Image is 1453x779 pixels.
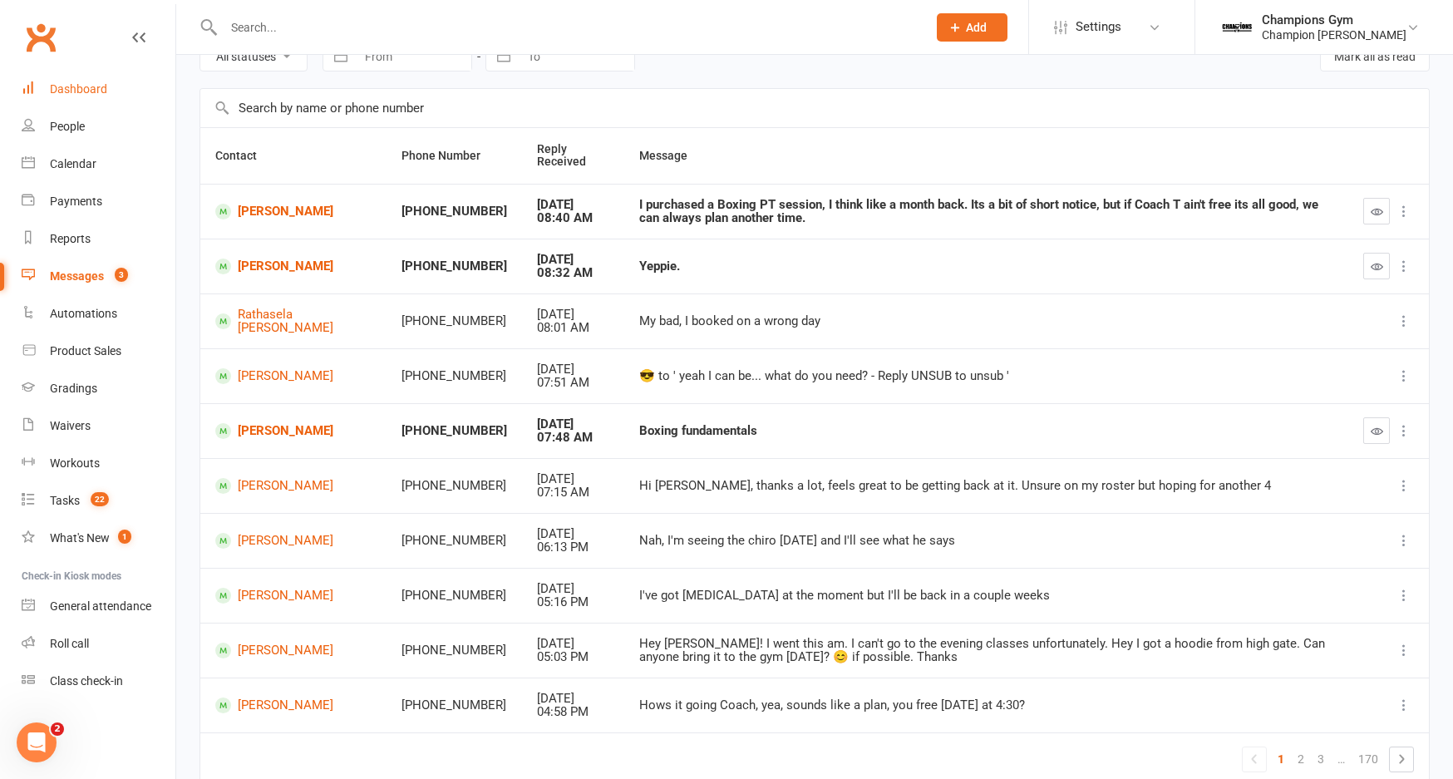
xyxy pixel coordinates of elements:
div: Payments [50,195,102,208]
div: Reports [50,232,91,245]
div: 05:03 PM [537,650,609,664]
div: General attendance [50,599,151,613]
div: [PHONE_NUMBER] [401,534,507,548]
div: 05:16 PM [537,595,609,609]
a: [PERSON_NAME] [215,533,372,549]
div: Hi [PERSON_NAME], thanks a lot, feels great to be getting back at it. Unsure on my roster but hop... [639,479,1333,493]
a: 3 [1311,747,1331,771]
div: What's New [50,531,110,545]
div: Calendar [50,157,96,170]
span: 22 [91,492,109,506]
a: Messages 3 [22,258,175,295]
span: 1 [118,530,131,544]
div: 06:13 PM [537,540,609,555]
a: [PERSON_NAME] [215,259,372,274]
div: [PHONE_NUMBER] [401,314,507,328]
a: Product Sales [22,333,175,370]
div: [PHONE_NUMBER] [401,205,507,219]
span: Add [966,21,987,34]
div: Yeppie. [639,259,1333,274]
div: Product Sales [50,344,121,357]
a: Clubworx [20,17,62,58]
a: … [1331,747,1352,771]
th: Phone Number [387,128,522,184]
div: Nah, I'm seeing the chiro [DATE] and I'll see what he says [639,534,1333,548]
img: thumb_image1583738905.png [1220,11,1254,44]
button: Mark all as read [1320,42,1430,71]
div: Class check-in [50,674,123,688]
div: Gradings [50,382,97,395]
a: Tasks 22 [22,482,175,520]
a: [PERSON_NAME] [215,643,372,658]
div: [DATE] [537,253,609,267]
div: [DATE] [537,527,609,541]
input: From [356,42,471,71]
div: 07:15 AM [537,486,609,500]
div: ​😎​ to ' yeah I can be... what do you need? - Reply UNSUB to unsub ' [639,369,1333,383]
a: Roll call [22,625,175,663]
div: [DATE] [537,582,609,596]
div: My bad, I booked on a wrong day [639,314,1333,328]
a: 2 [1291,747,1311,771]
div: 08:01 AM [537,321,609,335]
div: [PHONE_NUMBER] [401,643,507,658]
a: Payments [22,183,175,220]
div: 08:40 AM [537,211,609,225]
div: [DATE] [537,472,609,486]
div: Roll call [50,637,89,650]
a: Class kiosk mode [22,663,175,700]
a: Automations [22,295,175,333]
div: [DATE] [537,308,609,322]
a: [PERSON_NAME] [215,698,372,713]
th: Contact [200,128,387,184]
a: [PERSON_NAME] [215,204,372,219]
div: Messages [50,269,104,283]
span: Settings [1076,8,1121,46]
div: I purchased a Boxing PT session, I think like a month back. Its a bit of short notice, but if Coa... [639,198,1333,225]
span: 2 [51,722,64,736]
th: Reply Received [522,128,624,184]
div: Tasks [50,494,80,507]
a: [PERSON_NAME] [215,478,372,494]
div: Dashboard [50,82,107,96]
div: I've got [MEDICAL_DATA] at the moment but I'll be back in a couple weeks [639,589,1333,603]
div: Boxing fundamentals [639,424,1333,438]
div: [DATE] [537,362,609,377]
div: [PHONE_NUMBER] [401,479,507,493]
a: General attendance kiosk mode [22,588,175,625]
div: [PHONE_NUMBER] [401,424,507,438]
div: [PHONE_NUMBER] [401,589,507,603]
div: Champions Gym [1262,12,1406,27]
div: Hey [PERSON_NAME]! I went this am. I can't go to the evening classes unfortunately. Hey I got a h... [639,637,1333,664]
div: People [50,120,85,133]
div: [PHONE_NUMBER] [401,369,507,383]
div: [DATE] [537,417,609,431]
div: Workouts [50,456,100,470]
a: [PERSON_NAME] [215,588,372,604]
div: Champion [PERSON_NAME] [1262,27,1406,42]
iframe: Intercom live chat [17,722,57,762]
a: 170 [1352,747,1385,771]
input: To [519,42,634,71]
div: 04:58 PM [537,705,609,719]
a: Waivers [22,407,175,445]
span: 3 [115,268,128,282]
div: 07:51 AM [537,376,609,390]
a: [PERSON_NAME] [215,368,372,384]
button: Add [937,13,1007,42]
div: 07:48 AM [537,431,609,445]
div: Automations [50,307,117,320]
input: Search... [219,16,915,39]
div: Hows it going Coach, yea, sounds like a plan, you free [DATE] at 4:30? [639,698,1333,712]
div: [PHONE_NUMBER] [401,259,507,274]
div: [DATE] [537,198,609,212]
a: Calendar [22,145,175,183]
a: Reports [22,220,175,258]
a: Dashboard [22,71,175,108]
a: People [22,108,175,145]
a: Rathasela [PERSON_NAME] [215,308,372,335]
div: [DATE] [537,637,609,651]
div: [PHONE_NUMBER] [401,698,507,712]
a: Gradings [22,370,175,407]
a: 1 [1271,747,1291,771]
